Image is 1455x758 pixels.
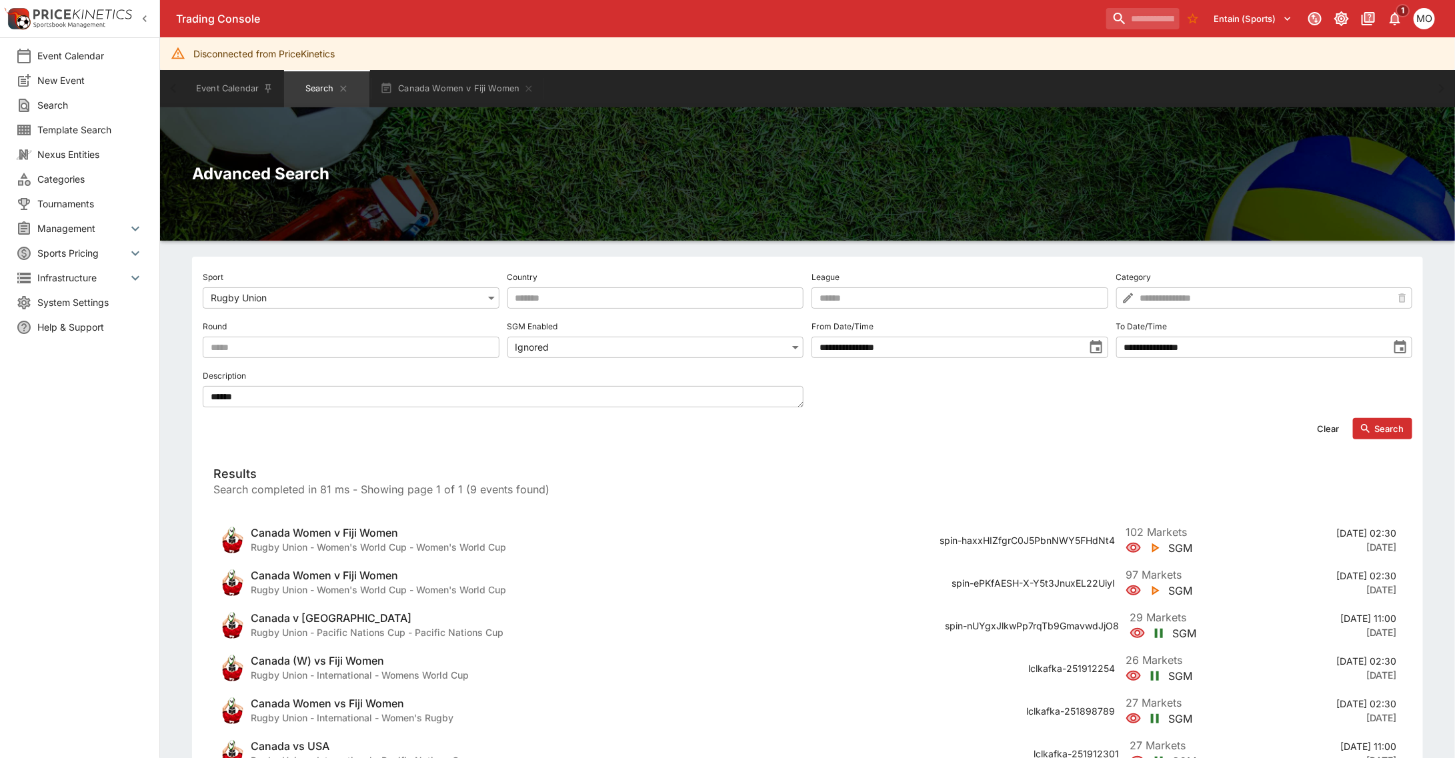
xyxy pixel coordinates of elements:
[192,163,1423,184] h2: Advanced Search
[203,370,246,381] p: Description
[37,271,127,285] span: Infrastructure
[1336,711,1396,725] h6: [DATE]
[1330,7,1354,31] button: Toggle light/dark mode
[251,583,506,597] h6: Rugby Union - Women's World Cup - Women's World Cup
[219,612,245,639] img: rugby_union.png
[1026,704,1115,718] p: lclkafka-251898789
[1206,8,1300,29] button: Select Tenant
[1388,335,1412,359] button: toggle date time picker
[176,12,1101,26] div: Trading Console
[1126,652,1326,668] div: 26 Markets
[251,569,506,583] h6: Canada Women v Fiji Women
[952,576,1115,590] p: spin-ePKfAESH-X-Y5t3JnuxEL22UiyI
[213,481,1402,497] span: Search completed in 81 ms - Showing page 1 of 1 (9 events found)
[251,711,453,725] h6: Rugby Union - International - Women's Rugby
[1182,8,1204,29] button: No Bookmarks
[1028,661,1115,675] p: lclkafka-251912254
[940,533,1115,547] p: spin-haxxHIZfgrC0J5PbnNWY5FHdNt4
[507,321,558,332] p: SGM Enabled
[251,526,506,540] h6: Canada Women v Fiji Women
[1126,567,1326,583] div: 97 Markets
[1414,8,1435,29] div: Mark O'Loughlan
[1336,583,1396,597] h6: [DATE]
[1340,611,1396,625] p: [DATE] 11:00
[1336,569,1396,583] p: [DATE] 02:30
[37,295,143,309] span: System Settings
[1172,625,1196,641] p: SGM
[1130,737,1330,753] div: 27 Markets
[1340,625,1396,639] h6: [DATE]
[1116,271,1152,283] p: Category
[219,569,245,596] img: rugby_union.png
[251,697,453,711] h6: Canada Women vs Fiji Women
[1084,335,1108,359] button: toggle date time picker
[1168,540,1192,556] p: SGM
[4,5,31,32] img: PriceKinetics Logo
[251,540,506,554] h6: Rugby Union - Women's World Cup - Women's World Cup
[33,22,105,28] img: Sportsbook Management
[1126,524,1326,540] div: 102 Markets
[1340,739,1396,753] p: [DATE] 11:00
[1106,8,1180,29] input: search
[219,697,245,724] img: rugby_union.png
[1336,540,1396,554] h6: [DATE]
[37,123,143,137] span: Template Search
[1336,654,1396,668] p: [DATE] 02:30
[37,98,143,112] span: Search
[251,625,503,639] h6: Rugby Union - Pacific Nations Cup - Pacific Nations Cup
[1383,7,1407,31] button: Notifications
[213,466,1402,481] span: Results
[507,337,804,358] div: Ignored
[1356,7,1380,31] button: Documentation
[37,172,143,186] span: Categories
[1336,668,1396,682] h6: [DATE]
[219,527,245,553] img: rugby_union.png
[1410,4,1439,33] button: Mark O'Loughlan
[1168,583,1192,599] p: SGM
[507,271,538,283] p: Country
[37,197,143,211] span: Tournaments
[1336,697,1396,711] p: [DATE] 02:30
[1126,695,1326,711] div: 27 Markets
[1116,321,1168,332] p: To Date/Time
[251,654,469,668] h6: Canada (W) vs Fiji Women
[203,321,227,332] p: Round
[1168,711,1192,727] p: SGM
[203,287,499,309] div: Rugby Union
[1303,7,1327,31] button: Connected to PK
[1130,609,1330,625] div: 29 Markets
[945,619,1119,633] p: spin-nUYgxJlkwPp7rqTb9GmavwdJjO8
[372,70,542,107] button: Canada Women v Fiji Women
[1396,4,1410,17] span: 1
[1168,668,1192,684] p: SGM
[1353,418,1412,439] button: Search
[37,147,143,161] span: Nexus Entities
[284,70,369,107] button: Search
[1309,418,1348,439] button: Clear
[203,271,223,283] p: Sport
[812,271,840,283] p: League
[188,70,281,107] button: Event Calendar
[251,611,503,625] h6: Canada v [GEOGRAPHIC_DATA]
[33,9,132,19] img: PriceKinetics
[37,246,127,260] span: Sports Pricing
[37,320,143,334] span: Help & Support
[251,739,470,753] h6: Canada vs USA
[37,49,143,63] span: Event Calendar
[193,41,335,66] div: Disconnected from PriceKinetics
[37,73,143,87] span: New Event
[1336,526,1396,540] p: [DATE] 02:30
[219,655,245,681] img: rugby_union.png
[812,321,874,332] p: From Date/Time
[37,221,127,235] span: Management
[251,668,469,682] h6: Rugby Union - International - Womens World Cup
